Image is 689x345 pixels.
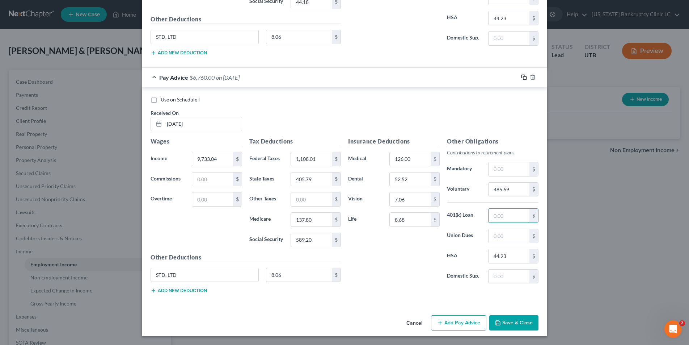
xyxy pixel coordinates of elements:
label: Life [344,212,386,227]
div: $ [431,213,439,226]
p: Contributions to retirement plans [447,149,538,156]
iframe: Intercom live chat [664,320,682,338]
h5: Other Deductions [151,253,341,262]
label: Mandatory [443,162,485,176]
div: $ [529,249,538,263]
input: 0.00 [192,192,233,206]
input: MM/DD/YYYY [164,117,242,131]
div: $ [431,152,439,166]
span: $6,760.00 [190,74,215,81]
input: 0.00 [291,152,332,166]
input: 0.00 [489,229,529,243]
label: Vision [344,192,386,207]
label: Voluntary [443,182,485,197]
label: Social Security [246,233,287,247]
div: $ [332,233,341,247]
span: on [DATE] [216,74,240,81]
span: Income [151,155,167,161]
label: Medical [344,152,386,166]
div: $ [233,192,242,206]
button: Cancel [401,316,428,331]
button: Add Pay Advice [431,315,486,331]
input: 0.00 [192,172,233,186]
input: 0.00 [489,183,529,196]
div: $ [332,192,341,206]
div: $ [529,270,538,283]
button: Add new deduction [151,288,207,294]
label: HSA [443,249,485,263]
div: $ [332,172,341,186]
button: Add new deduction [151,50,207,56]
span: Received On [151,110,179,116]
div: $ [332,268,341,282]
label: Domestic Sup. [443,269,485,284]
input: 0.00 [291,172,332,186]
label: Dental [344,172,386,187]
h5: Other Deductions [151,15,341,24]
span: Use on Schedule I [161,96,200,103]
input: 0.00 [291,233,332,247]
input: Specify... [151,268,258,282]
div: $ [332,213,341,226]
input: 0.00 [489,270,529,283]
div: $ [332,30,341,44]
label: Other Taxes [246,192,287,207]
input: 0.00 [390,213,431,226]
h5: Wages [151,137,242,146]
input: 0.00 [489,11,529,25]
div: $ [529,183,538,196]
h5: Insurance Deductions [348,137,440,146]
input: 0.00 [390,172,431,186]
div: $ [529,32,538,45]
label: State Taxes [246,172,287,187]
input: 0.00 [489,162,529,176]
button: Save & Close [489,315,538,331]
div: $ [233,172,242,186]
input: 0.00 [489,209,529,223]
input: Specify... [151,30,258,44]
input: 0.00 [489,249,529,263]
label: Domestic Sup. [443,31,485,46]
div: $ [431,172,439,186]
span: Pay Advice [159,74,188,81]
h5: Tax Deductions [249,137,341,146]
div: $ [431,192,439,206]
input: 0.00 [266,30,332,44]
div: $ [233,152,242,166]
input: 0.00 [489,32,529,45]
label: Medicare [246,212,287,227]
label: Federal Taxes [246,152,287,166]
label: Overtime [147,192,188,207]
div: $ [529,162,538,176]
label: HSA [443,11,485,25]
label: Union Dues [443,229,485,243]
div: $ [529,11,538,25]
h5: Other Obligations [447,137,538,146]
div: $ [529,209,538,223]
input: 0.00 [291,192,332,206]
input: 0.00 [390,152,431,166]
label: Commissions [147,172,188,187]
div: $ [332,152,341,166]
label: 401(k) Loan [443,208,485,223]
input: 0.00 [390,192,431,206]
input: 0.00 [192,152,233,166]
div: $ [529,229,538,243]
input: 0.00 [266,268,332,282]
span: 2 [679,320,685,326]
input: 0.00 [291,213,332,226]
